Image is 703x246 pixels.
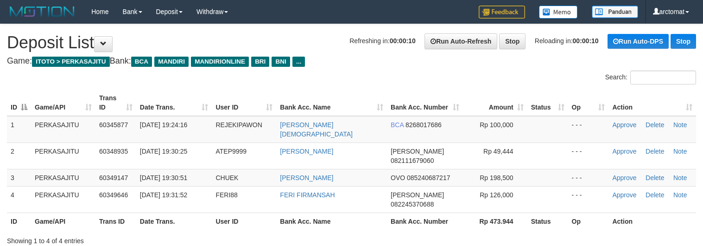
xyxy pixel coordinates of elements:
[280,121,353,138] a: [PERSON_NAME][DEMOGRAPHIC_DATA]
[671,34,696,49] a: Stop
[480,174,513,181] span: Rp 198,500
[212,90,276,116] th: User ID: activate to sort column ascending
[391,121,404,129] span: BCA
[7,142,31,169] td: 2
[527,213,568,230] th: Status
[280,148,333,155] a: [PERSON_NAME]
[391,174,405,181] span: OVO
[31,142,95,169] td: PERKASAJITU
[292,57,305,67] span: ...
[480,121,513,129] span: Rp 100,000
[568,90,609,116] th: Op: activate to sort column ascending
[646,174,664,181] a: Delete
[7,233,286,246] div: Showing 1 to 4 of 4 entries
[463,213,527,230] th: Rp 473.944
[539,6,578,19] img: Button%20Memo.svg
[215,191,237,199] span: FERI88
[31,90,95,116] th: Game/API: activate to sort column ascending
[99,121,128,129] span: 60345877
[31,186,95,213] td: PERKASAJITU
[608,90,696,116] th: Action: activate to sort column ascending
[215,174,238,181] span: CHUEK
[463,90,527,116] th: Amount: activate to sort column ascending
[608,213,696,230] th: Action
[349,37,415,45] span: Refreshing in:
[32,57,110,67] span: ITOTO > PERKASAJITU
[99,191,128,199] span: 60349646
[573,37,599,45] strong: 00:00:10
[646,191,664,199] a: Delete
[390,37,416,45] strong: 00:00:10
[646,121,664,129] a: Delete
[646,148,664,155] a: Delete
[605,71,696,84] label: Search:
[612,174,636,181] a: Approve
[131,57,152,67] span: BCA
[391,191,444,199] span: [PERSON_NAME]
[7,57,696,66] h4: Game: Bank:
[612,191,636,199] a: Approve
[479,6,525,19] img: Feedback.jpg
[251,57,269,67] span: BRI
[95,213,136,230] th: Trans ID
[527,90,568,116] th: Status: activate to sort column ascending
[673,121,687,129] a: Note
[140,191,187,199] span: [DATE] 19:31:52
[424,33,497,49] a: Run Auto-Refresh
[535,37,599,45] span: Reloading in:
[391,148,444,155] span: [PERSON_NAME]
[7,90,31,116] th: ID: activate to sort column descending
[391,201,434,208] span: Copy 082245370688 to clipboard
[99,174,128,181] span: 60349147
[499,33,526,49] a: Stop
[31,169,95,186] td: PERKASAJITU
[212,213,276,230] th: User ID
[568,213,609,230] th: Op
[99,148,128,155] span: 60348935
[154,57,189,67] span: MANDIRI
[140,174,187,181] span: [DATE] 19:30:51
[568,142,609,169] td: - - -
[276,90,387,116] th: Bank Acc. Name: activate to sort column ascending
[136,90,212,116] th: Date Trans.: activate to sort column ascending
[280,174,333,181] a: [PERSON_NAME]
[215,121,262,129] span: REJEKIPAWON
[612,148,636,155] a: Approve
[483,148,513,155] span: Rp 49,444
[608,34,669,49] a: Run Auto-DPS
[568,169,609,186] td: - - -
[407,174,450,181] span: Copy 085240687217 to clipboard
[7,116,31,143] td: 1
[673,191,687,199] a: Note
[7,33,696,52] h1: Deposit List
[630,71,696,84] input: Search:
[673,148,687,155] a: Note
[387,213,463,230] th: Bank Acc. Number
[568,186,609,213] td: - - -
[612,121,636,129] a: Approve
[191,57,249,67] span: MANDIRIONLINE
[405,121,442,129] span: Copy 8268017686 to clipboard
[7,5,77,19] img: MOTION_logo.png
[568,116,609,143] td: - - -
[7,186,31,213] td: 4
[280,191,335,199] a: FERI FIRMANSAH
[391,157,434,164] span: Copy 082111679060 to clipboard
[95,90,136,116] th: Trans ID: activate to sort column ascending
[140,121,187,129] span: [DATE] 19:24:16
[136,213,212,230] th: Date Trans.
[673,174,687,181] a: Note
[31,116,95,143] td: PERKASAJITU
[592,6,638,18] img: panduan.png
[276,213,387,230] th: Bank Acc. Name
[140,148,187,155] span: [DATE] 19:30:25
[272,57,290,67] span: BNI
[480,191,513,199] span: Rp 126,000
[7,213,31,230] th: ID
[387,90,463,116] th: Bank Acc. Number: activate to sort column ascending
[215,148,247,155] span: ATEP9999
[31,213,95,230] th: Game/API
[7,169,31,186] td: 3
